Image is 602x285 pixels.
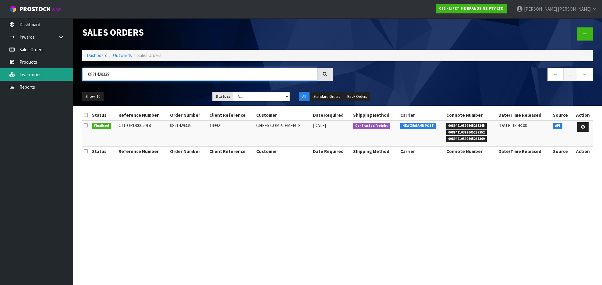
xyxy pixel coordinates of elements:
[313,123,326,128] span: [DATE]
[439,6,504,11] strong: C11 - LIFETIME BRANDS NZ PTY LTD
[137,52,161,58] span: Sales Orders
[400,123,436,129] span: NEW ZEALAND POST
[208,110,255,120] th: Client Reference
[117,147,168,156] th: Reference Number
[551,147,573,156] th: Source
[82,27,333,38] h1: Sales Orders
[445,110,497,120] th: Connote Number
[9,5,17,13] img: cube-alt.png
[352,147,399,156] th: Shipping Method
[216,94,230,99] strong: Status:
[168,147,208,156] th: Order Number
[82,92,104,102] button: Show: 10
[208,147,255,156] th: Client Reference
[342,68,593,83] nav: Page navigation
[344,92,370,102] button: Back Orders
[87,52,108,58] a: Dashboard
[311,110,352,120] th: Date Required
[90,110,117,120] th: Status
[573,110,593,120] th: Action
[208,120,255,147] td: 149921
[255,120,311,147] td: CHEFS COMPLEMENTS
[255,147,311,156] th: Customer
[113,52,132,58] a: Outwards
[82,68,317,81] input: Search sales orders
[573,147,593,156] th: Action
[255,110,311,120] th: Customer
[558,6,591,12] span: [PERSON_NAME]
[547,68,564,81] a: ←
[498,123,527,128] span: [DATE] 13:43:00
[117,120,168,147] td: C11-ORD0002018
[90,147,117,156] th: Status
[553,123,562,129] span: API
[92,123,111,129] span: Finalised
[299,92,310,102] button: All
[117,110,168,120] th: Reference Number
[399,110,445,120] th: Carrier
[399,147,445,156] th: Carrier
[52,7,61,12] small: WMS
[19,5,51,13] span: ProStock
[446,123,487,129] span: 00894210392605287345
[577,68,593,81] a: →
[524,6,557,12] span: [PERSON_NAME]
[168,120,208,147] td: 0821429339
[563,68,577,81] a: 1
[446,136,487,142] span: 00894210392605287369
[311,147,352,156] th: Date Required
[497,147,552,156] th: Date/Time Released
[446,130,487,136] span: 00894210392605287352
[445,147,497,156] th: Connote Number
[497,110,552,120] th: Date/Time Released
[168,110,208,120] th: Order Number
[353,123,390,129] span: Contracted Freight
[352,110,399,120] th: Shipping Method
[310,92,343,102] button: Standard Orders
[551,110,573,120] th: Source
